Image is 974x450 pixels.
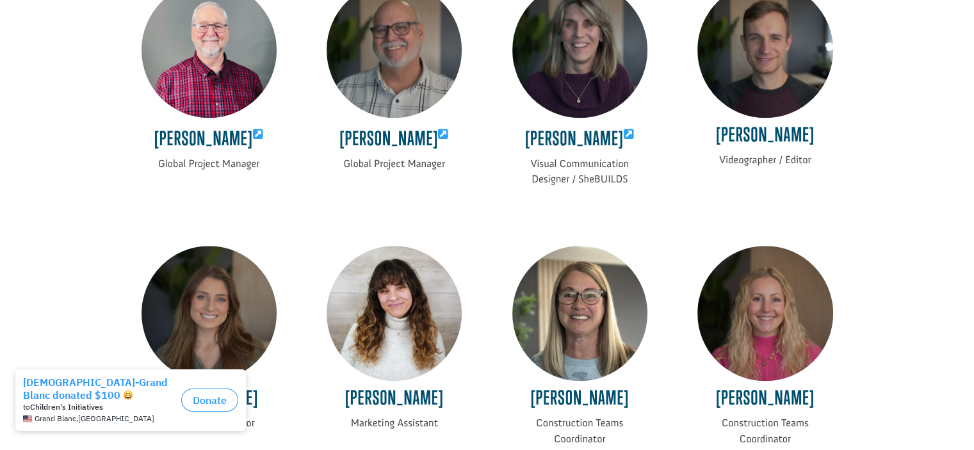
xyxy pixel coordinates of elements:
img: US.png [23,51,32,60]
strong: Children's Initiatives [30,39,103,49]
h4: [PERSON_NAME] [697,387,832,415]
p: Global Project Manager [327,156,462,172]
h4: [PERSON_NAME] [697,124,832,152]
h4: [PERSON_NAME] [142,124,277,156]
div: to [23,40,176,49]
h4: [PERSON_NAME] [512,387,647,415]
img: Taylor Hukill [142,246,277,381]
p: Videographer / Editor [697,152,832,168]
button: Donate [181,26,238,49]
img: Sydney Lopez [697,246,832,381]
p: Marketing Assistant [327,415,462,431]
div: [DEMOGRAPHIC_DATA]-Grand Blanc donated $100 [23,13,176,38]
p: Construction Teams Coordinator [512,415,647,447]
img: emoji grinningFace [123,27,133,37]
h4: [PERSON_NAME] [327,124,462,156]
h4: [PERSON_NAME] [327,387,462,415]
p: Construction Teams Coordinator [697,415,832,447]
h4: [PERSON_NAME] [512,124,647,156]
p: Global Project Manager [142,156,277,172]
span: Grand Blanc , [GEOGRAPHIC_DATA] [35,51,154,60]
p: Visual Communication Designer / SheBUILDS [512,156,647,188]
img: Betsy Martin [512,246,647,381]
img: Lynzi Moore [327,246,462,381]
